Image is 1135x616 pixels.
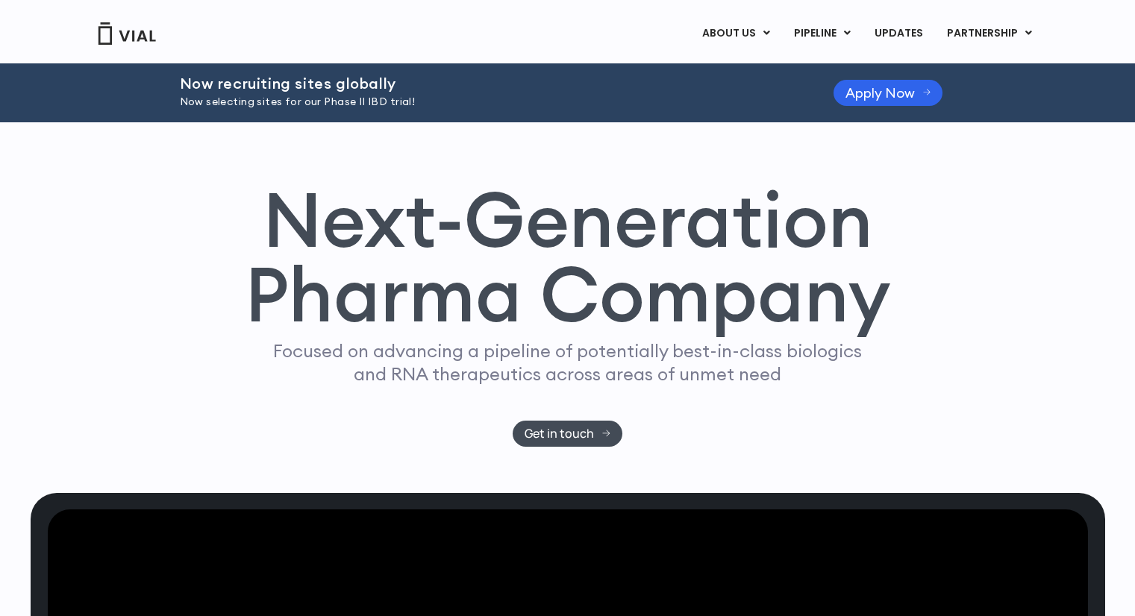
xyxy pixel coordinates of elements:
[513,421,622,447] a: Get in touch
[525,428,594,439] span: Get in touch
[935,21,1044,46] a: PARTNERSHIPMenu Toggle
[834,80,943,106] a: Apply Now
[180,75,796,92] h2: Now recruiting sites globally
[97,22,157,45] img: Vial Logo
[690,21,781,46] a: ABOUT USMenu Toggle
[782,21,862,46] a: PIPELINEMenu Toggle
[863,21,934,46] a: UPDATES
[267,339,869,386] p: Focused on advancing a pipeline of potentially best-in-class biologics and RNA therapeutics acros...
[245,182,891,333] h1: Next-Generation Pharma Company
[845,87,915,98] span: Apply Now
[180,94,796,110] p: Now selecting sites for our Phase II IBD trial!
